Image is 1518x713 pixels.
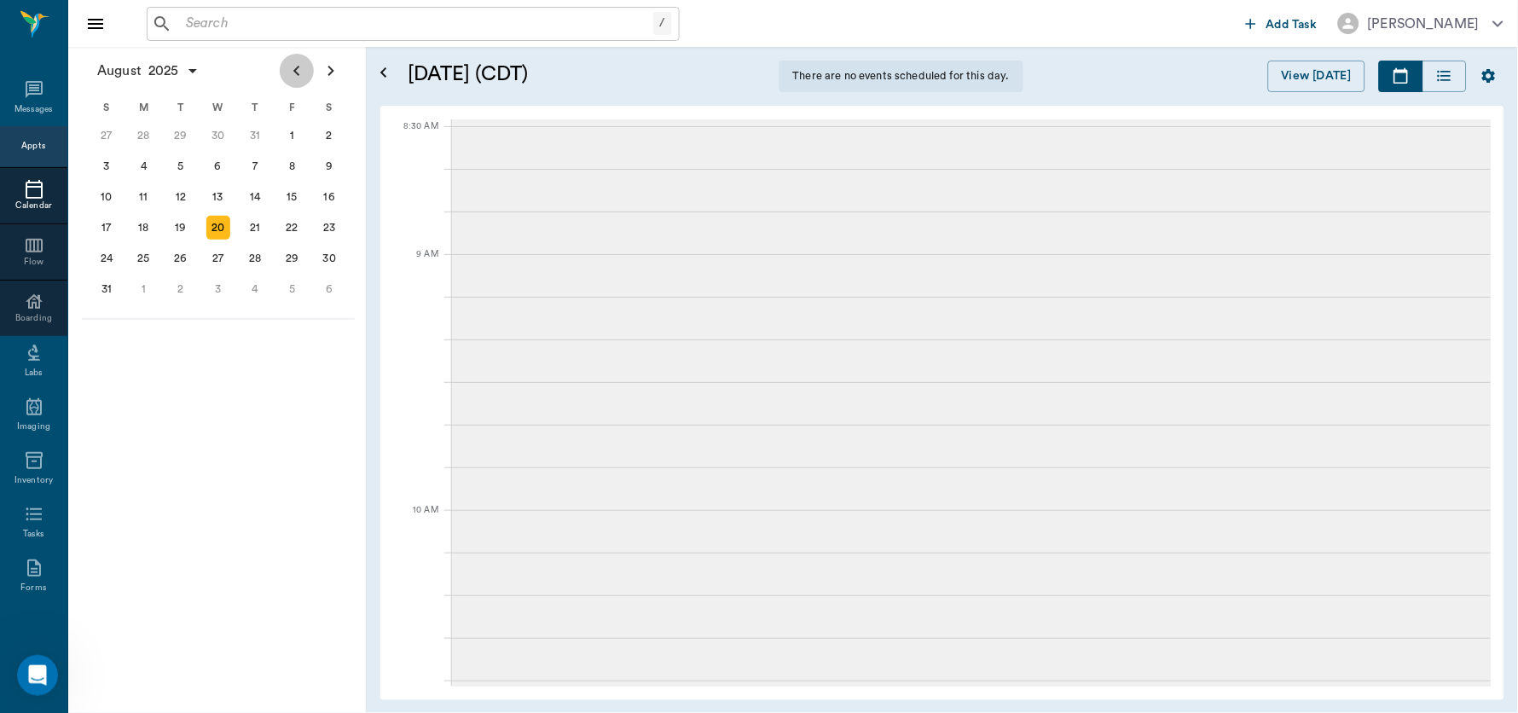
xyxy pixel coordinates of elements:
[317,246,341,270] div: Saturday, August 30, 2025
[95,277,119,301] div: Sunday, August 31, 2025
[206,124,230,148] div: Wednesday, July 30, 2025
[179,12,653,36] input: Search
[89,54,208,88] button: August2025
[162,95,200,120] div: T
[206,216,230,240] div: Today, Wednesday, August 20, 2025
[243,185,267,209] div: Thursday, August 14, 2025
[95,124,119,148] div: Sunday, July 27, 2025
[206,154,230,178] div: Wednesday, August 6, 2025
[243,154,267,178] div: Thursday, August 7, 2025
[1368,14,1480,34] div: [PERSON_NAME]
[281,154,304,178] div: Friday, August 8, 2025
[1239,8,1324,39] button: Add Task
[131,216,155,240] div: Monday, August 18, 2025
[125,95,163,120] div: M
[94,59,145,83] span: August
[131,124,155,148] div: Monday, July 28, 2025
[1324,8,1517,39] button: [PERSON_NAME]
[169,154,193,178] div: Tuesday, August 5, 2025
[274,95,311,120] div: F
[169,277,193,301] div: Tuesday, September 2, 2025
[95,246,119,270] div: Sunday, August 24, 2025
[281,216,304,240] div: Friday, August 22, 2025
[169,124,193,148] div: Tuesday, July 29, 2025
[243,277,267,301] div: Thursday, September 4, 2025
[310,95,348,120] div: S
[200,95,237,120] div: W
[206,246,230,270] div: Wednesday, August 27, 2025
[131,185,155,209] div: Monday, August 11, 2025
[131,154,155,178] div: Monday, August 4, 2025
[280,54,314,88] button: Previous page
[20,582,46,594] div: Forms
[317,277,341,301] div: Saturday, September 6, 2025
[131,277,155,301] div: Monday, September 1, 2025
[779,61,1023,92] div: There are no events scheduled for this day.
[394,246,438,288] div: 9 AM
[88,95,125,120] div: S
[243,246,267,270] div: Thursday, August 28, 2025
[236,95,274,120] div: T
[317,124,341,148] div: Saturday, August 2, 2025
[206,185,230,209] div: Wednesday, August 13, 2025
[21,140,45,153] div: Appts
[95,154,119,178] div: Sunday, August 3, 2025
[243,216,267,240] div: Thursday, August 21, 2025
[317,154,341,178] div: Saturday, August 9, 2025
[653,12,672,35] div: /
[317,185,341,209] div: Saturday, August 16, 2025
[374,40,394,106] button: Open calendar
[317,216,341,240] div: Saturday, August 23, 2025
[169,246,193,270] div: Tuesday, August 26, 2025
[145,59,183,83] span: 2025
[281,246,304,270] div: Friday, August 29, 2025
[169,185,193,209] div: Tuesday, August 12, 2025
[243,124,267,148] div: Thursday, July 31, 2025
[281,277,304,301] div: Friday, September 5, 2025
[314,54,348,88] button: Next page
[131,246,155,270] div: Monday, August 25, 2025
[14,103,54,116] div: Messages
[394,118,438,160] div: 8:30 AM
[206,277,230,301] div: Wednesday, September 3, 2025
[394,501,438,544] div: 10 AM
[23,528,44,541] div: Tasks
[14,474,53,487] div: Inventory
[17,420,50,433] div: Imaging
[17,655,58,696] iframe: Intercom live chat
[25,367,43,380] div: Labs
[95,185,119,209] div: Sunday, August 10, 2025
[1268,61,1365,92] button: View [DATE]
[95,216,119,240] div: Sunday, August 17, 2025
[78,7,113,41] button: Close drawer
[281,185,304,209] div: Friday, August 15, 2025
[408,61,766,88] h5: [DATE] (CDT)
[169,216,193,240] div: Tuesday, August 19, 2025
[281,124,304,148] div: Friday, August 1, 2025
